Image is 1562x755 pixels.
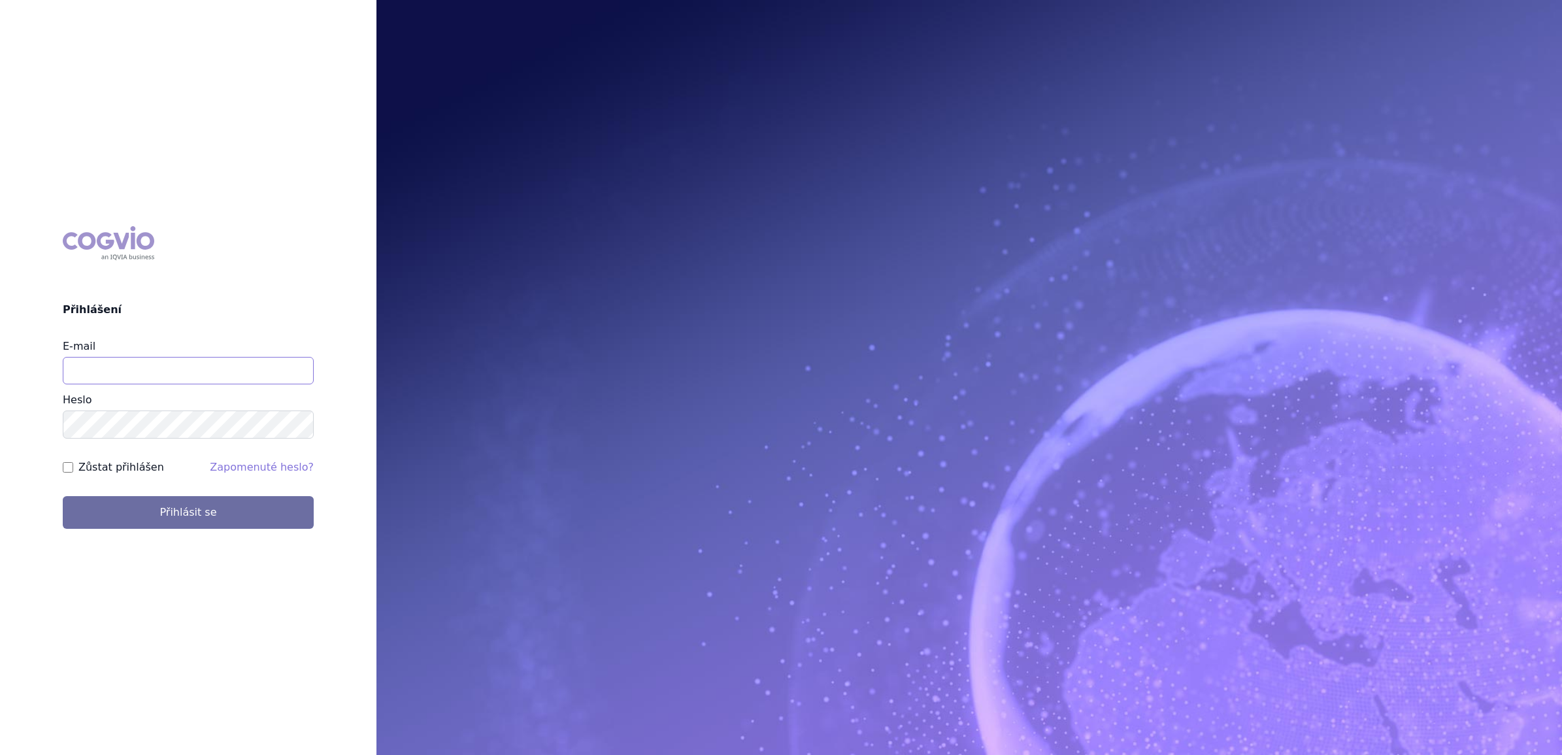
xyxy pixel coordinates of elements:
button: Přihlásit se [63,496,314,529]
label: E-mail [63,340,95,352]
a: Zapomenuté heslo? [210,461,314,473]
h2: Přihlášení [63,302,314,318]
label: Heslo [63,394,91,406]
div: COGVIO [63,226,154,260]
label: Zůstat přihlášen [78,460,164,475]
